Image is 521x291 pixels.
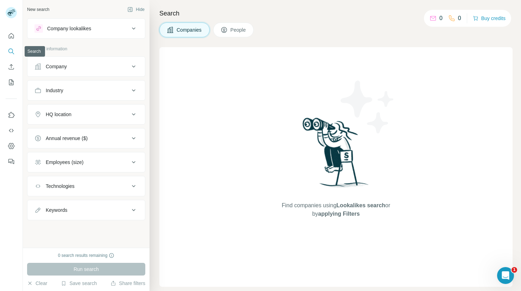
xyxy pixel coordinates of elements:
[46,87,63,94] div: Industry
[46,207,67,214] div: Keywords
[6,124,17,137] button: Use Surfe API
[27,82,145,99] button: Industry
[159,8,513,18] h4: Search
[497,267,514,284] iframe: Intercom live chat
[61,280,97,287] button: Save search
[280,201,392,218] span: Find companies using or by
[177,26,202,33] span: Companies
[110,280,145,287] button: Share filters
[6,140,17,152] button: Dashboard
[6,109,17,121] button: Use Surfe on LinkedIn
[6,61,17,73] button: Enrich CSV
[46,135,88,142] div: Annual revenue ($)
[27,6,49,13] div: New search
[336,202,385,208] span: Lookalikes search
[6,30,17,42] button: Quick start
[27,58,145,75] button: Company
[46,159,83,166] div: Employees (size)
[299,116,373,194] img: Surfe Illustration - Woman searching with binoculars
[27,154,145,171] button: Employees (size)
[27,178,145,195] button: Technologies
[6,45,17,58] button: Search
[46,63,67,70] div: Company
[6,155,17,168] button: Feedback
[27,130,145,147] button: Annual revenue ($)
[46,183,75,190] div: Technologies
[473,13,506,23] button: Buy credits
[318,211,360,217] span: applying Filters
[27,20,145,37] button: Company lookalikes
[512,267,517,273] span: 1
[27,280,47,287] button: Clear
[27,46,145,52] p: Company information
[47,25,91,32] div: Company lookalikes
[458,14,461,23] p: 0
[230,26,247,33] span: People
[27,202,145,219] button: Keywords
[439,14,443,23] p: 0
[58,252,115,259] div: 0 search results remaining
[122,4,150,15] button: Hide
[46,111,71,118] div: HQ location
[336,75,399,139] img: Surfe Illustration - Stars
[6,76,17,89] button: My lists
[27,106,145,123] button: HQ location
